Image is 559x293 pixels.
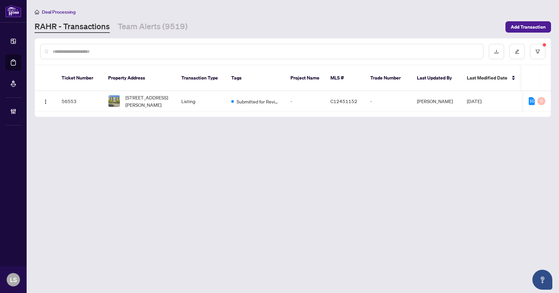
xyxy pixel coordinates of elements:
a: Team Alerts (9519) [118,21,188,33]
span: Deal Processing [42,9,76,15]
span: [DATE] [467,98,481,104]
th: Property Address [103,65,176,91]
div: 10 [529,97,535,105]
th: Trade Number [365,65,412,91]
span: edit [515,49,519,54]
th: Transaction Type [176,65,226,91]
td: Listing [176,91,226,111]
span: [STREET_ADDRESS][PERSON_NAME] [125,94,171,108]
th: Tags [226,65,285,91]
span: Submitted for Review [237,98,280,105]
button: Logo [40,96,51,106]
th: Project Name [285,65,325,91]
td: 56553 [56,91,103,111]
img: thumbnail-img [108,95,120,107]
td: [PERSON_NAME] [412,91,462,111]
span: filter [535,49,540,54]
button: Add Transaction [505,21,551,33]
span: Add Transaction [511,22,546,32]
td: - [365,91,412,111]
a: RAHR - Transactions [35,21,110,33]
img: logo [5,5,21,17]
th: Last Modified Date [462,65,521,91]
span: home [35,10,39,14]
th: MLS # [325,65,365,91]
span: C12451152 [330,98,357,104]
span: Last Modified Date [467,74,507,81]
th: Ticket Number [56,65,103,91]
img: Logo [43,99,48,104]
button: filter [530,44,545,59]
div: 0 [537,97,545,105]
button: Open asap [532,270,552,290]
button: download [489,44,504,59]
span: LS [10,275,17,284]
th: Last Updated By [412,65,462,91]
span: download [494,49,499,54]
button: edit [509,44,525,59]
td: - [285,91,325,111]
